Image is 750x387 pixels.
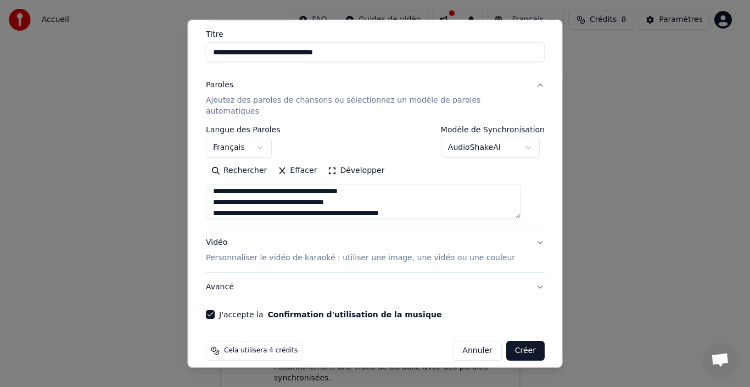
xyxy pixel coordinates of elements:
[506,341,544,361] button: Créer
[206,162,272,180] button: Rechercher
[440,126,544,133] label: Modèle de Synchronisation
[206,237,515,263] div: Vidéo
[322,162,390,180] button: Développer
[453,341,501,361] button: Annuler
[206,126,545,228] div: ParolesAjoutez des paroles de chansons ou sélectionnez un modèle de paroles automatiques
[219,311,441,318] label: J'accepte la
[272,162,322,180] button: Effacer
[206,273,545,301] button: Avancé
[206,71,545,126] button: ParolesAjoutez des paroles de chansons ou sélectionnez un modèle de paroles automatiques
[206,126,281,133] label: Langue des Paroles
[206,228,545,272] button: VidéoPersonnaliser le vidéo de karaoké : utiliser une image, une vidéo ou une couleur
[206,253,515,263] p: Personnaliser le vidéo de karaoké : utiliser une image, une vidéo ou une couleur
[206,30,545,38] label: Titre
[267,311,441,318] button: J'accepte la
[206,80,233,91] div: Paroles
[224,346,298,355] span: Cela utilisera 4 crédits
[206,95,527,117] p: Ajoutez des paroles de chansons ou sélectionnez un modèle de paroles automatiques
